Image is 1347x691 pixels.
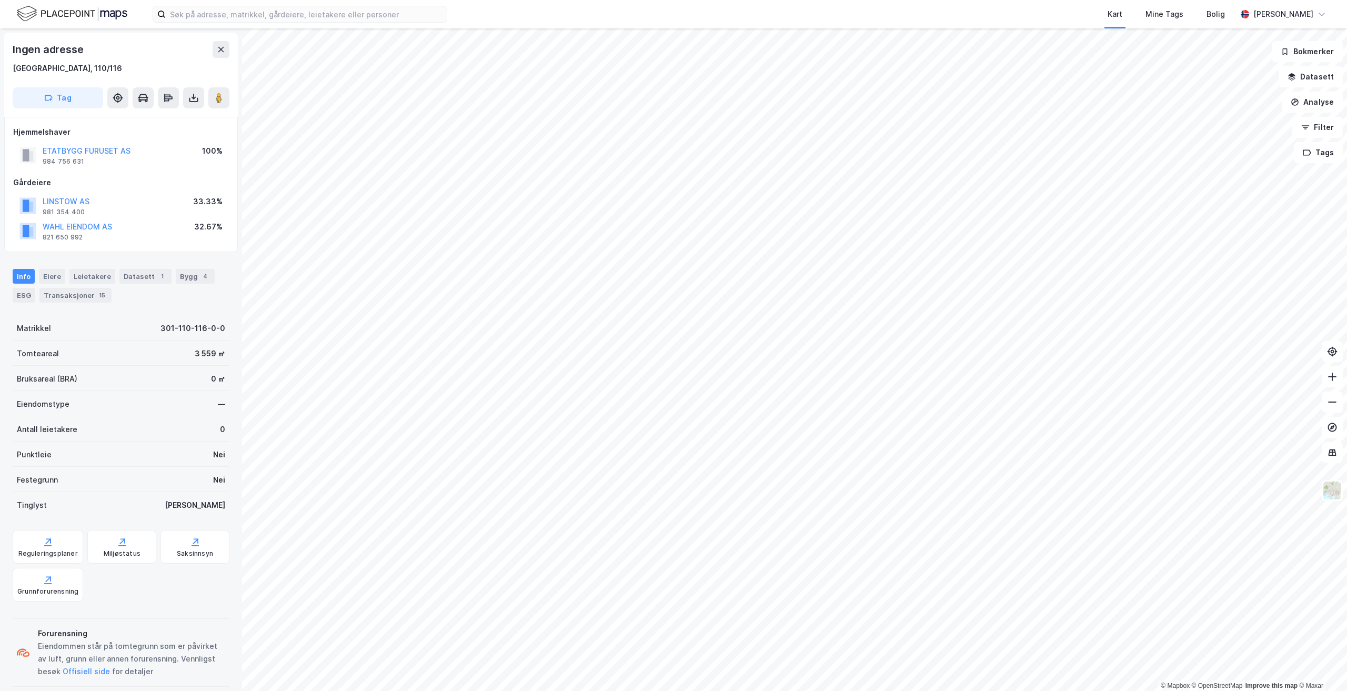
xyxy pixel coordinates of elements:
button: Datasett [1279,66,1343,87]
img: logo.f888ab2527a4732fd821a326f86c7f29.svg [17,5,127,23]
div: Eiere [39,269,65,284]
div: Kart [1108,8,1122,21]
img: Z [1322,480,1342,500]
div: Miljøstatus [104,549,140,558]
div: 984 756 631 [43,157,84,166]
button: Tags [1294,142,1343,163]
div: Forurensning [38,627,225,640]
div: Antall leietakere [17,423,77,436]
div: Saksinnsyn [177,549,213,558]
div: Punktleie [17,448,52,461]
div: Mine Tags [1145,8,1183,21]
button: Bokmerker [1272,41,1343,62]
div: [PERSON_NAME] [165,499,225,512]
div: Tomteareal [17,347,59,360]
div: Leietakere [69,269,115,284]
button: Analyse [1282,92,1343,113]
div: 301-110-116-0-0 [160,322,225,335]
div: 33.33% [193,195,223,208]
div: Datasett [119,269,172,284]
div: 0 [220,423,225,436]
a: Improve this map [1245,682,1298,689]
div: Ingen adresse [13,41,85,58]
div: Festegrunn [17,474,58,486]
div: [PERSON_NAME] [1253,8,1313,21]
div: Bolig [1207,8,1225,21]
div: 15 [97,290,107,301]
div: — [218,398,225,410]
div: Matrikkel [17,322,51,335]
div: 981 354 400 [43,208,85,216]
div: [GEOGRAPHIC_DATA], 110/116 [13,62,122,75]
div: 4 [200,271,210,282]
div: Info [13,269,35,284]
div: Tinglyst [17,499,47,512]
div: Transaksjoner [39,288,112,303]
div: 0 ㎡ [211,373,225,385]
div: Nei [213,448,225,461]
a: OpenStreetMap [1192,682,1243,689]
div: Grunnforurensning [17,587,78,596]
input: Søk på adresse, matrikkel, gårdeiere, leietakere eller personer [166,6,447,22]
div: 1 [157,271,167,282]
div: Bygg [176,269,215,284]
div: Kontrollprogram for chat [1294,640,1347,691]
a: Mapbox [1161,682,1190,689]
div: Bruksareal (BRA) [17,373,77,385]
div: Hjemmelshaver [13,126,229,138]
div: Gårdeiere [13,176,229,189]
div: Eiendomstype [17,398,69,410]
div: 32.67% [194,221,223,233]
div: 821 650 992 [43,233,83,242]
div: 3 559 ㎡ [195,347,225,360]
iframe: Chat Widget [1294,640,1347,691]
div: 100% [202,145,223,157]
div: ESG [13,288,35,303]
button: Filter [1292,117,1343,138]
button: Tag [13,87,103,108]
div: Eiendommen står på tomtegrunn som er påvirket av luft, grunn eller annen forurensning. Vennligst ... [38,640,225,678]
div: Nei [213,474,225,486]
div: Reguleringsplaner [18,549,78,558]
